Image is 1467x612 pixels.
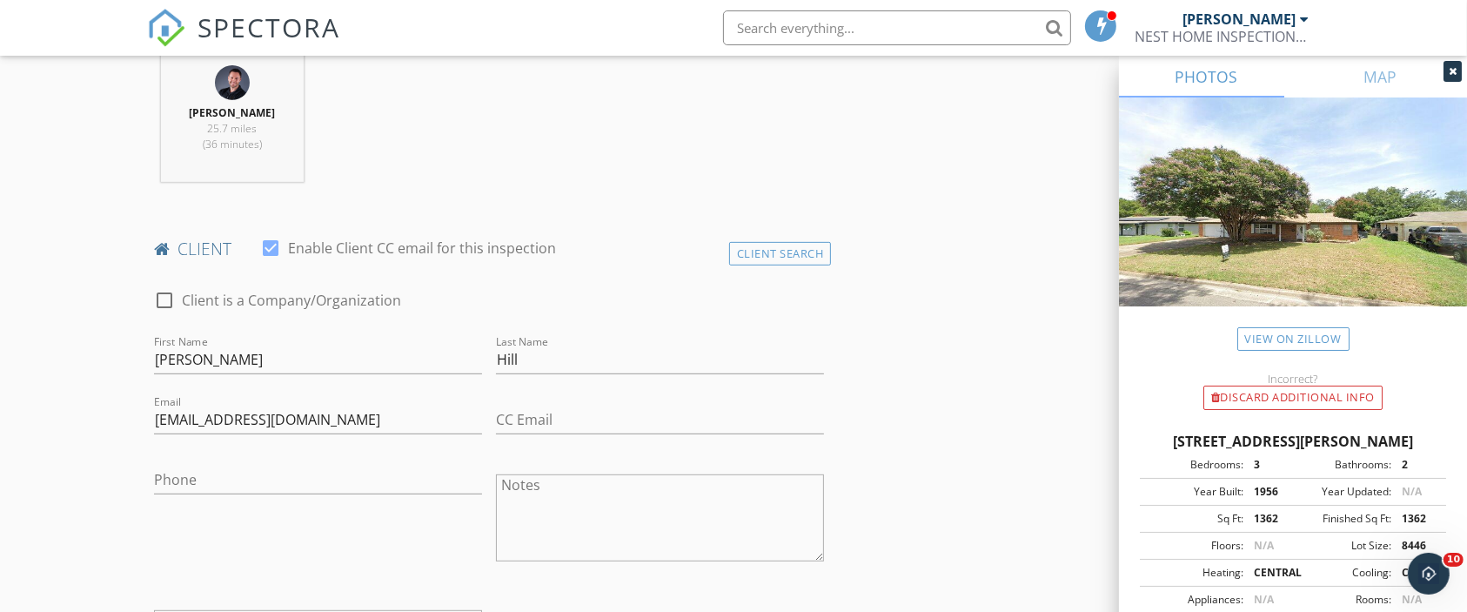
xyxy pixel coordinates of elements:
a: SPECTORA [147,24,340,60]
div: Client Search [729,242,832,266]
div: Floors: [1145,538,1243,554]
div: 1362 [1391,511,1441,527]
div: Year Updated: [1293,484,1391,500]
div: Sq Ft: [1145,511,1243,527]
a: PHOTOS [1119,56,1293,98]
span: 25.7 miles [207,121,257,136]
div: CENTRAL [1391,565,1441,581]
span: 10 [1444,553,1464,567]
div: Finished Sq Ft: [1293,511,1391,527]
iframe: Intercom live chat [1408,553,1450,595]
span: SPECTORA [198,9,340,45]
a: MAP [1293,56,1467,98]
div: [PERSON_NAME] [1182,10,1296,28]
div: 8446 [1391,538,1441,554]
div: 1362 [1243,511,1293,527]
div: Cooling: [1293,565,1391,581]
div: CENTRAL [1243,565,1293,581]
div: Lot Size: [1293,538,1391,554]
label: Enable Client CC email for this inspection [288,239,556,257]
div: Year Built: [1145,484,1243,500]
input: Search everything... [723,10,1071,45]
div: [STREET_ADDRESS][PERSON_NAME] [1140,431,1446,452]
div: Bedrooms: [1145,457,1243,473]
a: View on Zillow [1237,327,1350,351]
label: Client is a Company/Organization [182,292,401,309]
span: N/A [1254,538,1274,553]
img: streetview [1119,98,1467,348]
span: N/A [1402,484,1422,499]
div: Appliances: [1145,592,1243,608]
img: The Best Home Inspection Software - Spectora [147,9,185,47]
div: 3 [1243,457,1293,473]
span: (36 minutes) [203,137,262,151]
div: Incorrect? [1119,372,1467,386]
strong: [PERSON_NAME] [189,105,275,120]
div: Bathrooms: [1293,457,1391,473]
h4: client [154,238,825,260]
span: N/A [1254,592,1274,607]
span: N/A [1402,592,1422,607]
div: 1956 [1243,484,1293,500]
div: NEST HOME INSPECTIONS, LLC [1135,28,1309,45]
div: Discard Additional info [1203,386,1383,410]
div: 2 [1391,457,1441,473]
div: Rooms: [1293,592,1391,608]
img: nest_pic_2_dark_for_spectora.jpg [215,65,250,100]
div: Heating: [1145,565,1243,581]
